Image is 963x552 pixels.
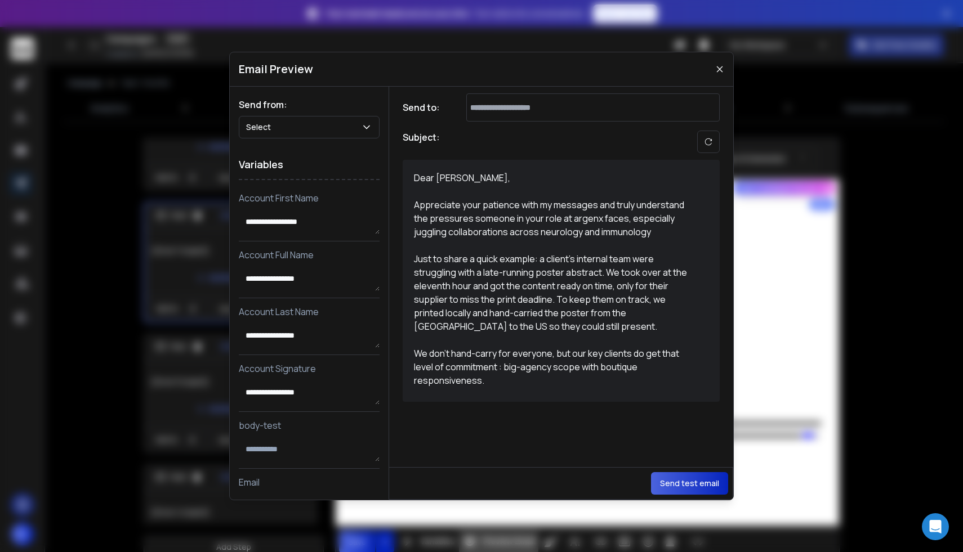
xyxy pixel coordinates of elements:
[239,98,380,111] h1: Send from:
[239,248,380,262] p: Account Full Name
[403,131,440,153] h1: Subject:
[239,191,380,205] p: Account First Name
[414,171,695,185] div: Dear [PERSON_NAME],
[239,150,380,180] h1: Variables
[651,472,728,495] button: Send test email
[239,61,313,77] h1: Email Preview
[239,419,380,432] p: body-test
[403,101,448,114] h1: Send to:
[246,122,275,133] p: Select
[239,305,380,318] p: Account Last Name
[239,475,380,489] p: Email
[414,198,695,441] div: Appreciate your patience with my messages and truly understand the pressures someone in your role...
[922,513,949,540] div: Open Intercom Messenger
[239,362,380,375] p: Account Signature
